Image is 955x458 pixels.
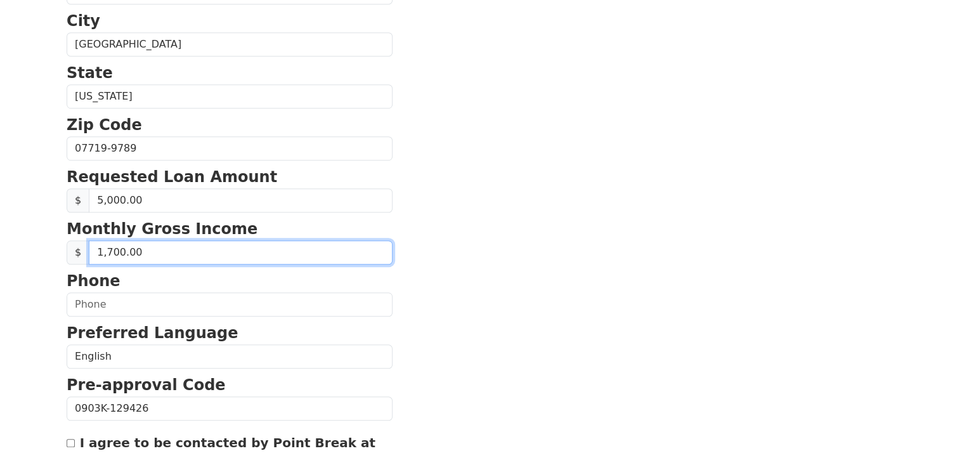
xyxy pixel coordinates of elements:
strong: Zip Code [67,116,142,134]
input: Monthly Gross Income [89,240,393,265]
strong: Phone [67,272,120,290]
strong: State [67,64,113,82]
span: $ [67,240,89,265]
input: Requested Loan Amount [89,188,393,213]
input: Pre-approval Code [67,396,393,421]
input: City [67,32,393,56]
span: $ [67,188,89,213]
input: Phone [67,292,393,317]
strong: City [67,12,100,30]
strong: Preferred Language [67,324,238,342]
p: Monthly Gross Income [67,218,393,240]
strong: Pre-approval Code [67,376,226,394]
strong: Requested Loan Amount [67,168,277,186]
input: Zip Code [67,136,393,160]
